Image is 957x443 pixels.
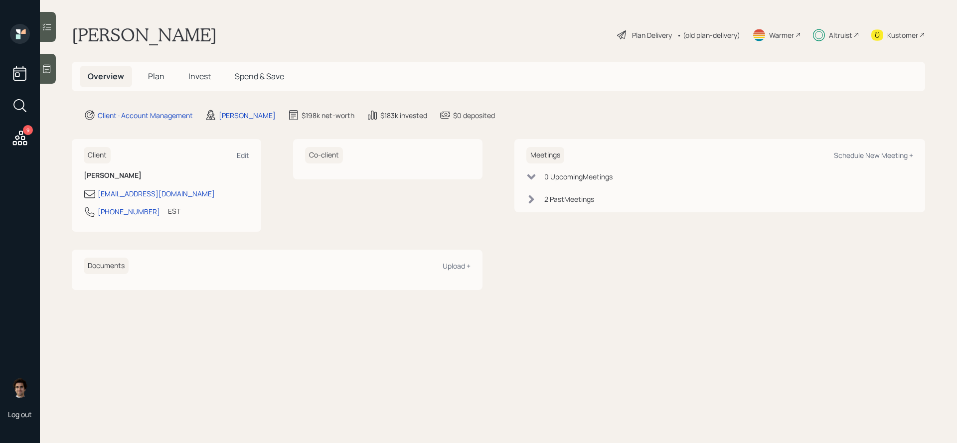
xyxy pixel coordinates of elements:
div: $183k invested [380,110,427,121]
div: $198k net-worth [302,110,354,121]
div: [PERSON_NAME] [219,110,276,121]
div: Schedule New Meeting + [834,150,913,160]
span: Overview [88,71,124,82]
div: Client · Account Management [98,110,193,121]
h6: Meetings [526,147,564,163]
span: Invest [188,71,211,82]
div: EST [168,206,180,216]
div: 9 [23,125,33,135]
h6: [PERSON_NAME] [84,171,249,180]
div: Warmer [769,30,794,40]
h6: Client [84,147,111,163]
div: [PHONE_NUMBER] [98,206,160,217]
div: [EMAIL_ADDRESS][DOMAIN_NAME] [98,188,215,199]
div: Kustomer [887,30,918,40]
div: $0 deposited [453,110,495,121]
span: Spend & Save [235,71,284,82]
div: Edit [237,150,249,160]
div: Altruist [829,30,852,40]
h1: [PERSON_NAME] [72,24,217,46]
div: • (old plan-delivery) [677,30,740,40]
div: Upload + [443,261,471,271]
div: 0 Upcoming Meeting s [544,171,613,182]
h6: Co-client [305,147,343,163]
div: 2 Past Meeting s [544,194,594,204]
div: Log out [8,410,32,419]
h6: Documents [84,258,129,274]
img: harrison-schaefer-headshot-2.png [10,378,30,398]
div: Plan Delivery [632,30,672,40]
span: Plan [148,71,164,82]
